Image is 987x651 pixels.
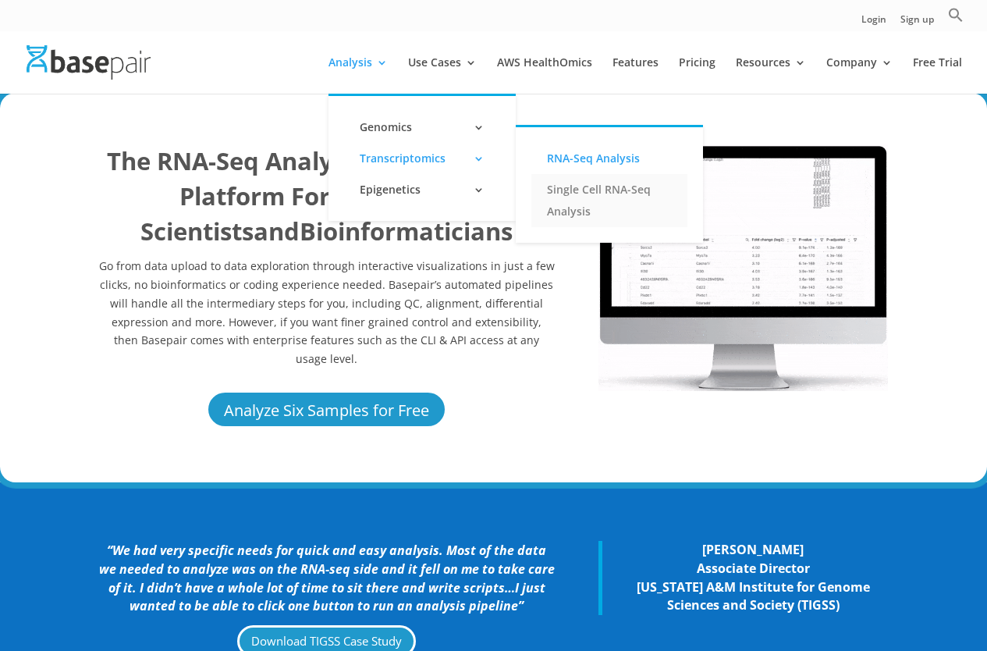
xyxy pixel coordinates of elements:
[598,144,888,391] img: RNA Seq 2022
[913,57,962,94] a: Free Trial
[206,390,447,429] a: Analyze Six Samples for Free
[679,57,715,94] a: Pricing
[900,15,934,31] a: Sign up
[612,57,659,94] a: Features
[637,578,870,614] strong: [US_STATE] A&M Institute for Genome Sciences and Society (TIGSS)
[948,7,964,23] svg: Search
[531,174,687,227] a: Single Cell RNA-Seq Analysis
[328,57,388,94] a: Analysis
[107,144,547,247] b: The RNA-Seq Analysis & Visualization Platform For Both Bench Scientists
[408,57,477,94] a: Use Cases
[736,57,806,94] a: Resources
[27,45,151,79] img: Basepair
[861,15,886,31] a: Login
[99,257,556,368] p: Go from data upload to data exploration through interactive visualizations in just a few clicks, ...
[99,542,555,614] i: “We had very specific needs for quick and easy analysis. Most of the data we needed to analyze wa...
[300,215,513,247] b: Bioinformaticians
[254,215,300,247] b: and
[344,112,500,143] a: Genomics
[826,57,893,94] a: Company
[948,7,964,31] a: Search Icon Link
[497,57,592,94] a: AWS HealthOmics
[344,143,500,174] a: Transcriptomics
[702,541,804,558] strong: [PERSON_NAME]
[697,560,810,577] strong: Associate Director
[531,143,687,174] a: RNA-Seq Analysis
[344,174,500,205] a: Epigenetics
